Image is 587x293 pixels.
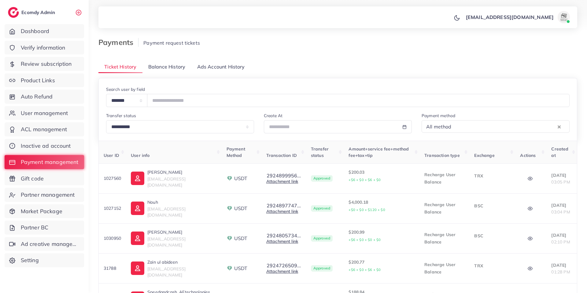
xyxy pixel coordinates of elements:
span: Review subscription [21,60,72,68]
a: User management [5,106,84,120]
a: Inactive ad account [5,139,84,153]
p: 1027152 [104,205,121,212]
p: Recharge User Balance [424,261,464,276]
a: Attachment link [266,239,298,244]
a: Market Package [5,204,84,218]
span: Approved [311,175,333,182]
p: [DATE] [551,202,572,209]
p: $200.03 [349,169,415,184]
p: [DATE] [551,261,572,269]
input: Search for option [453,122,556,131]
a: Verify information [5,41,84,55]
span: Payment request tickets [143,40,200,46]
img: ic-user-info.36bf1079.svg [131,172,144,185]
p: Recharge User Balance [424,171,464,186]
span: Balance History [148,63,185,70]
a: Partner management [5,188,84,202]
p: [EMAIL_ADDRESS][DOMAIN_NAME] [466,13,554,21]
a: Product Links [5,73,84,87]
button: 2924726509... [266,263,301,268]
button: 2924899956... [266,173,301,178]
span: USDT [234,265,248,272]
span: Verify information [21,44,65,52]
a: ACL management [5,122,84,136]
button: 2924805734... [266,233,301,238]
span: Ticket History [104,63,136,70]
span: Payment Method [227,146,245,158]
a: Gift code [5,172,84,186]
span: Actions [520,153,536,158]
span: Product Links [21,76,55,84]
img: ic-user-info.36bf1079.svg [131,232,144,245]
a: Attachment link [266,269,298,274]
span: Market Package [21,207,62,215]
h2: Ecomdy Admin [21,9,57,15]
span: 03:05 PM [551,179,570,185]
span: Transaction ID [266,153,297,158]
span: 03:04 PM [551,209,570,215]
button: Clear Selected [558,123,561,130]
span: Gift code [21,175,44,183]
span: User management [21,109,68,117]
p: TRX [474,172,510,180]
span: Ad creative management [21,240,79,248]
p: TRX [474,262,510,269]
a: Payment management [5,155,84,169]
span: [EMAIL_ADDRESS][DOMAIN_NAME] [147,236,186,248]
a: [EMAIL_ADDRESS][DOMAIN_NAME]avatar [463,11,572,23]
p: $200.99 [349,228,415,243]
img: ic-user-info.36bf1079.svg [131,261,144,275]
span: USDT [234,175,248,182]
small: +$6 + $0 + $6 + $0 [349,178,381,182]
p: Nouh [147,198,216,206]
small: +$0 + $0 + $120 + $0 [349,208,385,212]
p: BSC [474,232,510,239]
span: Created at [551,146,568,158]
label: Transfer status [106,113,136,119]
span: Exchange [474,153,494,158]
a: Review subscription [5,57,84,71]
span: [EMAIL_ADDRESS][DOMAIN_NAME] [147,206,186,218]
span: 01:28 PM [551,269,570,275]
label: Create At [264,113,282,119]
div: Search for option [422,120,570,133]
p: Recharge User Balance [424,201,464,216]
span: Setting [21,256,39,264]
span: Ads Account History [197,63,245,70]
img: avatar [558,11,570,23]
span: Approved [311,265,333,272]
a: Ad creative management [5,237,84,251]
a: Attachment link [266,209,298,214]
img: payment [227,265,233,271]
button: 2924897747... [266,203,301,208]
span: Transaction type [424,153,460,158]
small: +$6 + $0 + $6 + $0 [349,268,381,272]
span: ACL management [21,125,67,133]
span: Auto Refund [21,93,53,101]
p: $200.77 [349,258,415,273]
p: Recharge User Balance [424,231,464,246]
a: Dashboard [5,24,84,38]
a: logoEcomdy Admin [8,7,57,18]
small: +$6 + $0 + $0 + $0 [349,238,381,242]
span: Partner management [21,191,75,199]
p: [DATE] [551,172,572,179]
span: USDT [234,235,248,242]
p: 31788 [104,265,121,272]
img: logo [8,7,19,18]
span: Amount+service fee+method fee+tax+tip [349,146,409,158]
span: Payment management [21,158,79,166]
span: User ID [104,153,119,158]
span: Partner BC [21,224,49,232]
p: [PERSON_NAME] [147,228,216,236]
p: 1030950 [104,235,121,242]
span: User info [131,153,150,158]
span: Approved [311,235,333,242]
h3: Payments [98,38,138,47]
label: Payment method [422,113,455,119]
img: ic-user-info.36bf1079.svg [131,202,144,215]
p: [DATE] [551,232,572,239]
img: payment [227,175,233,181]
span: [EMAIL_ADDRESS][DOMAIN_NAME] [147,266,186,278]
a: Attachment link [266,179,298,184]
